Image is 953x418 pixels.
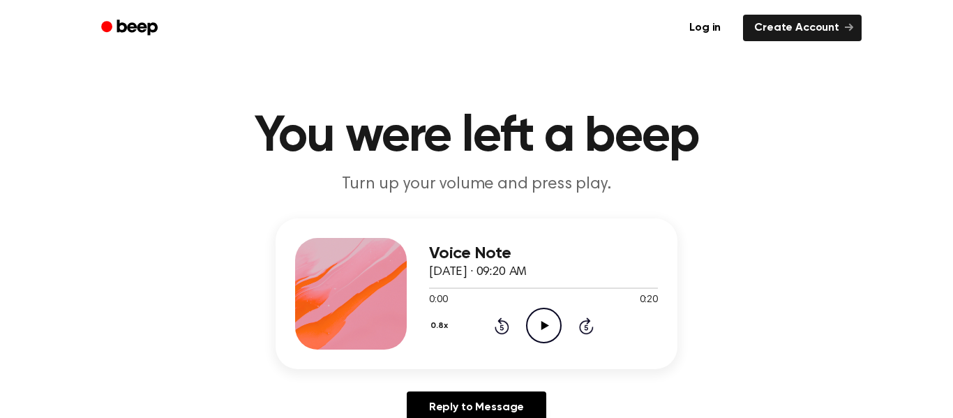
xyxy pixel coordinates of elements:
p: Turn up your volume and press play. [209,173,744,196]
button: 0.8x [429,314,453,338]
span: 0:00 [429,293,447,308]
h3: Voice Note [429,244,658,263]
h1: You were left a beep [119,112,834,162]
a: Create Account [743,15,862,41]
span: [DATE] · 09:20 AM [429,266,527,278]
a: Beep [91,15,170,42]
a: Log in [675,12,735,44]
span: 0:20 [640,293,658,308]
